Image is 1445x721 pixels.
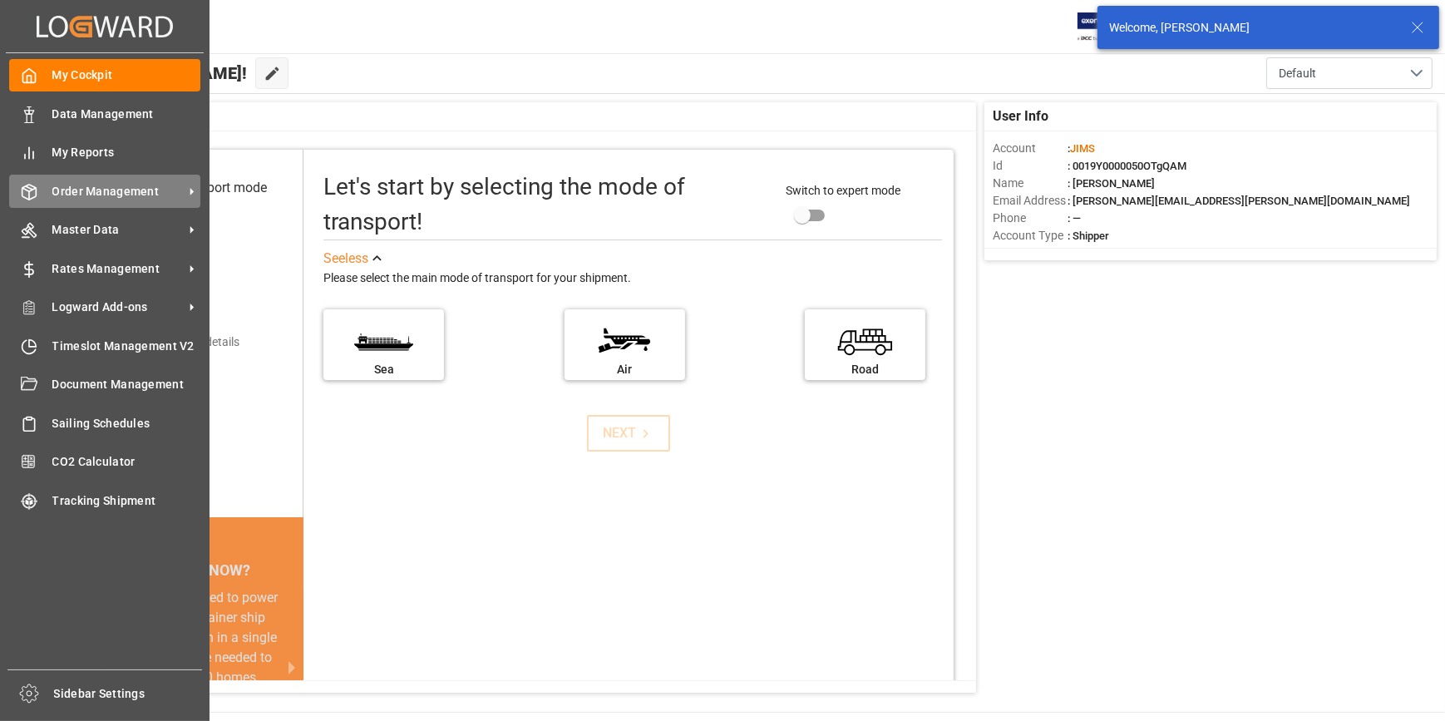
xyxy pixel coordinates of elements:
[52,67,201,84] span: My Cockpit
[1266,57,1433,89] button: open menu
[52,106,201,123] span: Data Management
[993,192,1068,210] span: Email Address
[993,140,1068,157] span: Account
[52,183,184,200] span: Order Management
[9,59,200,91] a: My Cockpit
[9,329,200,362] a: Timeslot Management V2
[52,221,184,239] span: Master Data
[323,249,368,269] div: See less
[138,178,267,198] div: Select transport mode
[993,106,1048,126] span: User Info
[1109,19,1395,37] div: Welcome, [PERSON_NAME]
[587,415,670,452] button: NEXT
[9,446,200,478] a: CO2 Calculator
[1068,230,1109,242] span: : Shipper
[1068,212,1081,225] span: : —
[9,484,200,516] a: Tracking Shipment
[993,227,1068,244] span: Account Type
[9,407,200,439] a: Sailing Schedules
[9,136,200,169] a: My Reports
[52,299,184,316] span: Logward Add-ons
[323,269,942,289] div: Please select the main mode of transport for your shipment.
[52,492,201,510] span: Tracking Shipment
[52,376,201,393] span: Document Management
[993,210,1068,227] span: Phone
[993,175,1068,192] span: Name
[52,415,201,432] span: Sailing Schedules
[1068,177,1155,190] span: : [PERSON_NAME]
[54,685,203,703] span: Sidebar Settings
[573,361,677,378] div: Air
[52,260,184,278] span: Rates Management
[1068,195,1410,207] span: : [PERSON_NAME][EMAIL_ADDRESS][PERSON_NAME][DOMAIN_NAME]
[332,361,436,378] div: Sea
[993,157,1068,175] span: Id
[323,170,769,240] div: Let's start by selecting the mode of transport!
[52,453,201,471] span: CO2 Calculator
[1078,12,1135,42] img: Exertis%20JAM%20-%20Email%20Logo.jpg_1722504956.jpg
[604,423,654,443] div: NEXT
[813,361,917,378] div: Road
[1279,65,1316,82] span: Default
[52,338,201,355] span: Timeslot Management V2
[9,368,200,401] a: Document Management
[52,144,201,161] span: My Reports
[1070,142,1095,155] span: JIMS
[9,97,200,130] a: Data Management
[787,184,901,197] span: Switch to expert mode
[1068,142,1095,155] span: :
[1068,160,1186,172] span: : 0019Y0000050OTgQAM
